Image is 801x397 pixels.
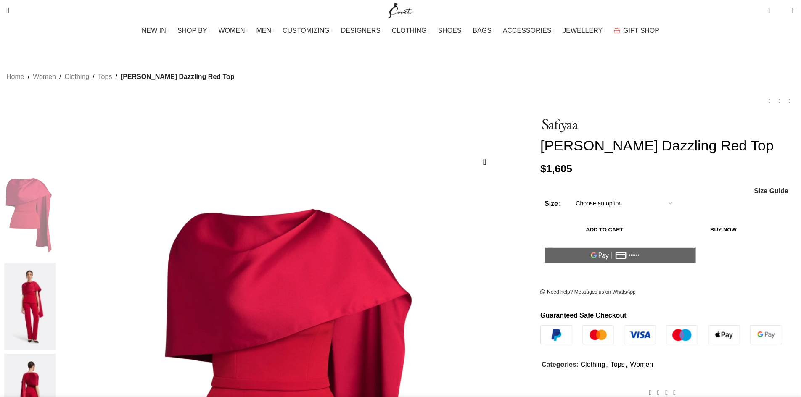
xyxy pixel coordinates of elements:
h1: [PERSON_NAME] Dazzling Red Top [540,137,795,154]
a: Search [2,2,13,19]
span: MEN [256,26,272,34]
span: 0 [768,4,775,11]
a: Tops [98,71,112,82]
span: SHOP BY [177,26,207,34]
a: CUSTOMIZING [283,22,333,39]
span: Categories: [542,361,579,368]
img: Evangeline Dazzling Red Top [4,171,56,258]
span: CLOTHING [392,26,427,34]
span: BAGS [473,26,491,34]
a: Clothing [64,71,89,82]
div: Main navigation [2,22,799,39]
a: MEN [256,22,274,39]
a: Need help? Messages us on WhatsApp [540,289,636,296]
span: NEW IN [142,26,166,34]
a: ACCESSORIES [503,22,555,39]
a: BAGS [473,22,494,39]
bdi: 1,605 [540,163,572,174]
img: GiftBag [614,28,620,33]
span: SHOES [438,26,461,34]
span: , [606,359,608,370]
a: Women [33,71,56,82]
a: NEW IN [142,22,169,39]
span: GIFT SHOP [623,26,659,34]
button: Pay with GPay [545,247,696,263]
div: My Wishlist [777,2,785,19]
span: WOMEN [219,26,245,34]
span: ACCESSORIES [503,26,552,34]
a: JEWELLERY [563,22,605,39]
a: DESIGNERS [341,22,383,39]
span: [PERSON_NAME] Dazzling Red Top [121,71,235,82]
span: $ [540,163,546,174]
a: GIFT SHOP [614,22,659,39]
a: 0 [763,2,775,19]
label: Size [545,198,561,209]
a: Site logo [386,6,415,13]
strong: Guaranteed Safe Checkout [540,312,627,319]
a: Tops [611,361,625,368]
a: Home [6,71,24,82]
span: JEWELLERY [563,26,603,34]
a: Previous product [764,96,775,106]
a: Next product [785,96,795,106]
nav: Breadcrumb [6,71,235,82]
a: SHOES [438,22,464,39]
a: SHOP BY [177,22,210,39]
a: Clothing [580,361,605,368]
a: Women [630,361,653,368]
img: safiyaa dress [4,263,56,350]
span: 0 [779,8,785,15]
button: Add to cart [545,221,665,238]
span: CUSTOMIZING [283,26,330,34]
img: Safiyaa [540,118,578,133]
span: DESIGNERS [341,26,381,34]
a: Size Guide [753,188,788,195]
button: Buy now [669,221,778,238]
a: CLOTHING [392,22,430,39]
span: , [626,359,627,370]
img: guaranteed-safe-checkout-bordered.j [540,325,782,344]
text: •••••• [629,252,640,258]
span: Size Guide [754,188,788,195]
a: WOMEN [219,22,248,39]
